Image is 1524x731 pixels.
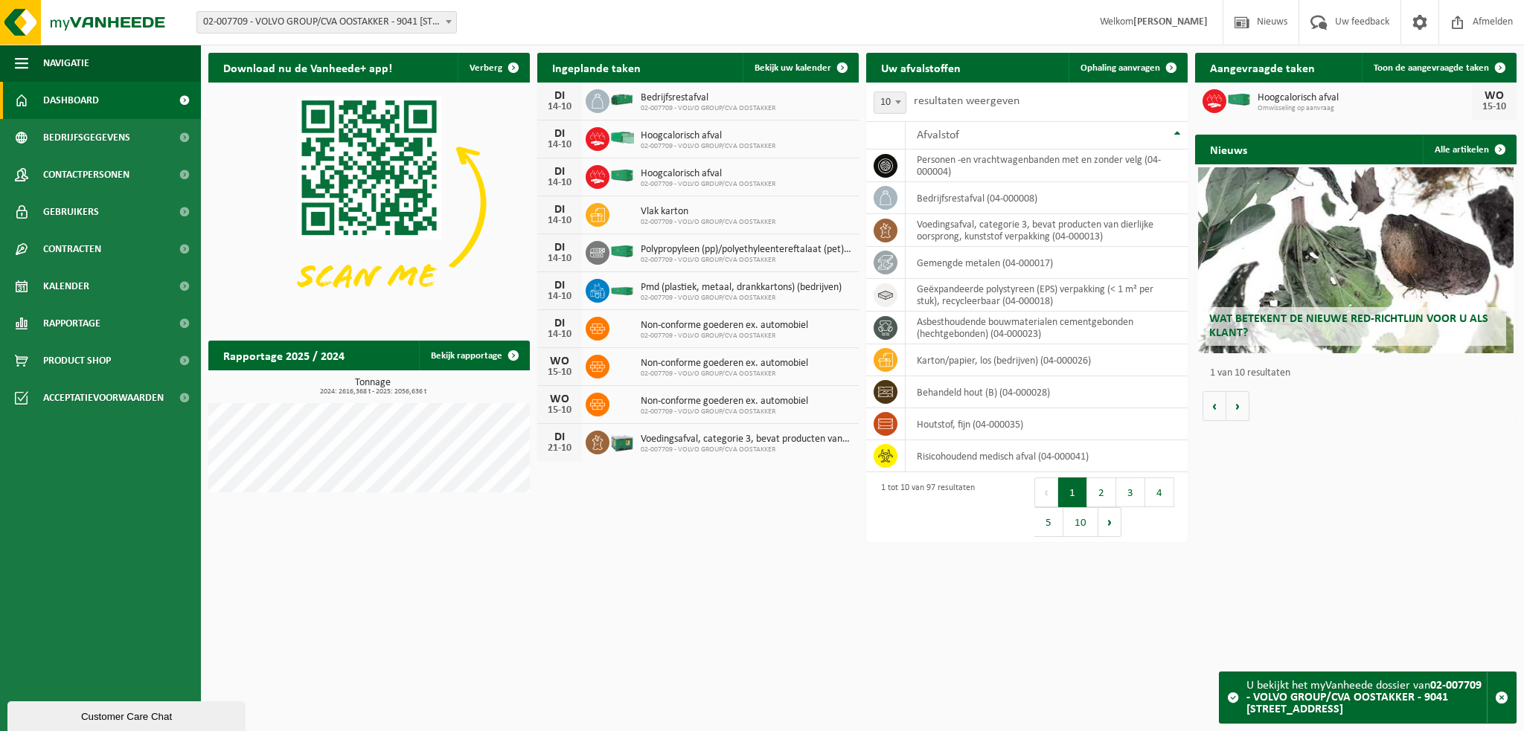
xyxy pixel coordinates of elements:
img: HK-XP-30-GN-00 [609,131,635,144]
span: Polypropyleen (pp)/polyethyleentereftalaat (pet) spanbanden [641,244,851,256]
span: Hoogcalorisch afval [1258,92,1472,104]
span: 02-007709 - VOLVO GROUP/CVA OOSTAKKER [641,408,808,416]
a: Bekijk rapportage [419,341,528,370]
span: 02-007709 - VOLVO GROUP/CVA OOSTAKKER [641,370,808,379]
td: geëxpandeerde polystyreen (EPS) verpakking (< 1 m² per stuk), recycleerbaar (04-000018) [906,279,1188,312]
button: Previous [1034,477,1058,507]
div: WO [545,393,574,405]
div: DI [545,318,574,329]
span: Hoogcalorisch afval [641,168,775,180]
button: Next [1098,507,1121,537]
h2: Rapportage 2025 / 2024 [208,341,359,370]
a: Alle artikelen [1423,135,1515,164]
div: 14-10 [545,292,574,302]
span: 10 [874,92,906,113]
span: 02-007709 - VOLVO GROUP/CVA OOSTAKKER - 9041 OOSTAKKER, SMALLEHEERWEG 31 [196,11,457,33]
button: 1 [1058,477,1087,507]
button: Volgende [1226,391,1249,421]
h2: Ingeplande taken [537,53,656,82]
span: 10 [874,91,906,114]
img: HK-XC-40-GN-00 [609,245,635,258]
span: Verberg [470,63,502,73]
div: DI [545,280,574,292]
a: Wat betekent de nieuwe RED-richtlijn voor u als klant? [1198,167,1513,353]
h3: Tonnage [216,378,530,396]
img: HK-XC-20-GN-00 [609,283,635,296]
p: 1 van 10 resultaten [1210,368,1509,379]
img: Download de VHEPlus App [208,83,530,323]
h2: Nieuws [1195,135,1262,164]
span: 02-007709 - VOLVO GROUP/CVA OOSTAKKER [641,332,808,341]
span: Bekijk uw kalender [755,63,831,73]
span: Ophaling aanvragen [1080,63,1160,73]
div: WO [1479,90,1509,102]
span: Vlak karton [641,206,775,218]
span: Product Shop [43,342,111,379]
td: voedingsafval, categorie 3, bevat producten van dierlijke oorsprong, kunststof verpakking (04-000... [906,214,1188,247]
div: DI [545,242,574,254]
div: 21-10 [545,443,574,454]
span: Wat betekent de nieuwe RED-richtlijn voor u als klant? [1209,313,1488,339]
span: 02-007709 - VOLVO GROUP/CVA OOSTAKKER [641,256,851,265]
button: Verberg [458,53,528,83]
span: 2024: 2616,368 t - 2025: 2056,636 t [216,388,530,396]
img: HK-XZ-20-GN-00 [609,87,635,112]
button: 10 [1063,507,1098,537]
a: Bekijk uw kalender [743,53,857,83]
span: 02-007709 - VOLVO GROUP/CVA OOSTAKKER [641,218,775,227]
iframe: chat widget [7,698,249,731]
h2: Download nu de Vanheede+ app! [208,53,407,82]
td: bedrijfsrestafval (04-000008) [906,182,1188,214]
td: asbesthoudende bouwmaterialen cementgebonden (hechtgebonden) (04-000023) [906,312,1188,344]
strong: 02-007709 - VOLVO GROUP/CVA OOSTAKKER - 9041 [STREET_ADDRESS] [1246,680,1482,715]
div: DI [545,166,574,178]
div: 14-10 [545,216,574,226]
div: DI [545,128,574,140]
h2: Aangevraagde taken [1195,53,1330,82]
div: DI [545,204,574,216]
td: personen -en vrachtwagenbanden met en zonder velg (04-000004) [906,149,1188,182]
div: 15-10 [545,405,574,416]
span: Afvalstof [917,129,959,141]
h2: Uw afvalstoffen [866,53,976,82]
span: Pmd (plastiek, metaal, drankkartons) (bedrijven) [641,282,842,294]
span: Acceptatievoorwaarden [43,379,164,416]
div: 1 tot 10 van 97 resultaten [874,476,975,538]
span: 02-007709 - VOLVO GROUP/CVA OOSTAKKER - 9041 OOSTAKKER, SMALLEHEERWEG 31 [197,12,456,33]
div: 14-10 [545,254,574,264]
div: 15-10 [545,367,574,378]
img: HK-XC-40-GN-00 [609,169,635,182]
img: PB-LB-0680-HPE-GN-01 [609,428,635,454]
div: 14-10 [545,102,574,112]
span: Non-conforme goederen ex. automobiel [641,320,808,332]
div: 14-10 [545,140,574,150]
button: 3 [1116,477,1145,507]
span: 02-007709 - VOLVO GROUP/CVA OOSTAKKER [641,294,842,303]
div: DI [545,431,574,443]
div: U bekijkt het myVanheede dossier van [1246,672,1487,723]
button: 4 [1145,477,1174,507]
span: Contracten [43,231,101,268]
span: 02-007709 - VOLVO GROUP/CVA OOSTAKKER [641,142,775,151]
td: houtstof, fijn (04-000035) [906,408,1188,440]
span: Navigatie [43,45,89,82]
span: Kalender [43,268,89,305]
span: Rapportage [43,305,100,342]
span: Non-conforme goederen ex. automobiel [641,358,808,370]
span: 02-007709 - VOLVO GROUP/CVA OOSTAKKER [641,445,851,454]
span: Bedrijfsgegevens [43,119,130,156]
img: HK-XC-40-GN-00 [1226,93,1252,106]
td: behandeld hout (B) (04-000028) [906,376,1188,408]
span: Contactpersonen [43,156,129,193]
td: risicohoudend medisch afval (04-000041) [906,440,1188,472]
button: 2 [1087,477,1116,507]
a: Toon de aangevraagde taken [1362,53,1515,83]
span: 02-007709 - VOLVO GROUP/CVA OOSTAKKER [641,180,775,189]
td: gemengde metalen (04-000017) [906,247,1188,279]
div: 15-10 [1479,102,1509,112]
div: 14-10 [545,329,574,340]
div: 14-10 [545,178,574,188]
button: Vorige [1203,391,1226,421]
div: DI [545,90,574,102]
